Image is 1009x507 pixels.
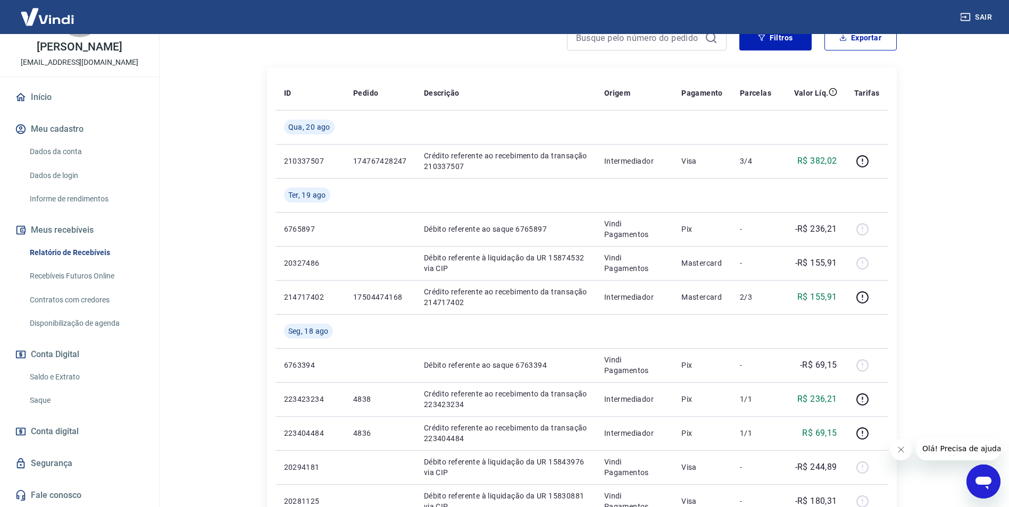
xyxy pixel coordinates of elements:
[353,156,407,166] p: 174767428247
[681,394,723,404] p: Pix
[13,343,146,366] button: Conta Digital
[916,437,1000,460] iframe: Mensagem da empresa
[424,388,587,410] p: Crédito referente ao recebimento da transação 223423234
[26,289,146,311] a: Contratos com credores
[21,57,138,68] p: [EMAIL_ADDRESS][DOMAIN_NAME]
[284,292,336,302] p: 214717402
[13,1,82,33] img: Vindi
[854,88,880,98] p: Tarifas
[13,117,146,141] button: Meu cadastro
[604,156,664,166] p: Intermediador
[26,312,146,334] a: Disponibilização de agenda
[13,86,146,109] a: Início
[604,292,664,302] p: Intermediador
[353,428,407,438] p: 4836
[802,427,837,440] p: R$ 69,15
[824,25,897,50] button: Exportar
[13,420,146,443] a: Conta digital
[13,484,146,507] a: Fale conosco
[26,141,146,163] a: Dados da conta
[576,30,701,46] input: Busque pelo número do pedido
[740,292,771,302] p: 2/3
[288,326,329,336] span: Seg, 18 ago
[31,424,79,439] span: Conta digital
[795,461,837,474] p: -R$ 244,89
[681,360,723,370] p: Pix
[681,496,723,506] p: Visa
[604,88,630,98] p: Origem
[681,462,723,472] p: Visa
[284,224,336,234] p: 6765897
[284,462,336,472] p: 20294181
[681,156,723,166] p: Visa
[681,88,723,98] p: Pagamento
[797,393,837,405] p: R$ 236,21
[740,88,771,98] p: Parcelas
[26,390,146,411] a: Saque
[794,88,829,98] p: Valor Líq.
[681,224,723,234] p: Pix
[424,224,587,234] p: Débito referente ao saque 6765897
[353,394,407,404] p: 4838
[424,360,587,370] p: Débito referente ao saque 6763394
[890,439,912,460] iframe: Fechar mensagem
[604,428,664,438] p: Intermediador
[739,25,812,50] button: Filtros
[604,394,664,404] p: Intermediador
[800,359,837,371] p: -R$ 69,15
[26,188,146,210] a: Informe de rendimentos
[353,292,407,302] p: 17504474168
[424,286,587,308] p: Crédito referente ao recebimento da transação 214717402
[284,88,291,98] p: ID
[26,242,146,264] a: Relatório de Recebíveis
[681,292,723,302] p: Mastercard
[353,88,378,98] p: Pedido
[795,223,837,235] p: -R$ 236,21
[740,428,771,438] p: 1/1
[288,190,326,200] span: Ter, 19 ago
[288,122,330,132] span: Qua, 20 ago
[604,252,664,274] p: Vindi Pagamentos
[424,252,587,274] p: Débito referente à liquidação da UR 15874532 via CIP
[740,224,771,234] p: -
[26,265,146,287] a: Recebíveis Futuros Online
[795,257,837,269] p: -R$ 155,91
[740,462,771,472] p: -
[424,422,587,444] p: Crédito referente ao recebimento da transação 223404484
[284,428,336,438] p: 223404484
[26,366,146,388] a: Saldo e Extrato
[13,218,146,242] button: Meus recebíveis
[424,150,587,172] p: Crédito referente ao recebimento da transação 210337507
[284,394,336,404] p: 223423234
[284,258,336,268] p: 20327486
[740,360,771,370] p: -
[740,394,771,404] p: 1/1
[604,354,664,376] p: Vindi Pagamentos
[958,7,996,27] button: Sair
[740,496,771,506] p: -
[966,464,1000,498] iframe: Botão para abrir a janela de mensagens
[424,457,587,478] p: Débito referente à liquidação da UR 15843976 via CIP
[284,156,336,166] p: 210337507
[740,156,771,166] p: 3/4
[37,41,122,53] p: [PERSON_NAME]
[26,165,146,187] a: Dados de login
[424,88,460,98] p: Descrição
[740,258,771,268] p: -
[797,155,837,167] p: R$ 382,02
[797,291,837,303] p: R$ 155,91
[284,496,336,506] p: 20281125
[604,457,664,478] p: Vindi Pagamentos
[284,360,336,370] p: 6763394
[681,258,723,268] p: Mastercard
[604,218,664,240] p: Vindi Pagamentos
[13,452,146,475] a: Segurança
[681,428,723,438] p: Pix
[6,7,89,16] span: Olá! Precisa de ajuda?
